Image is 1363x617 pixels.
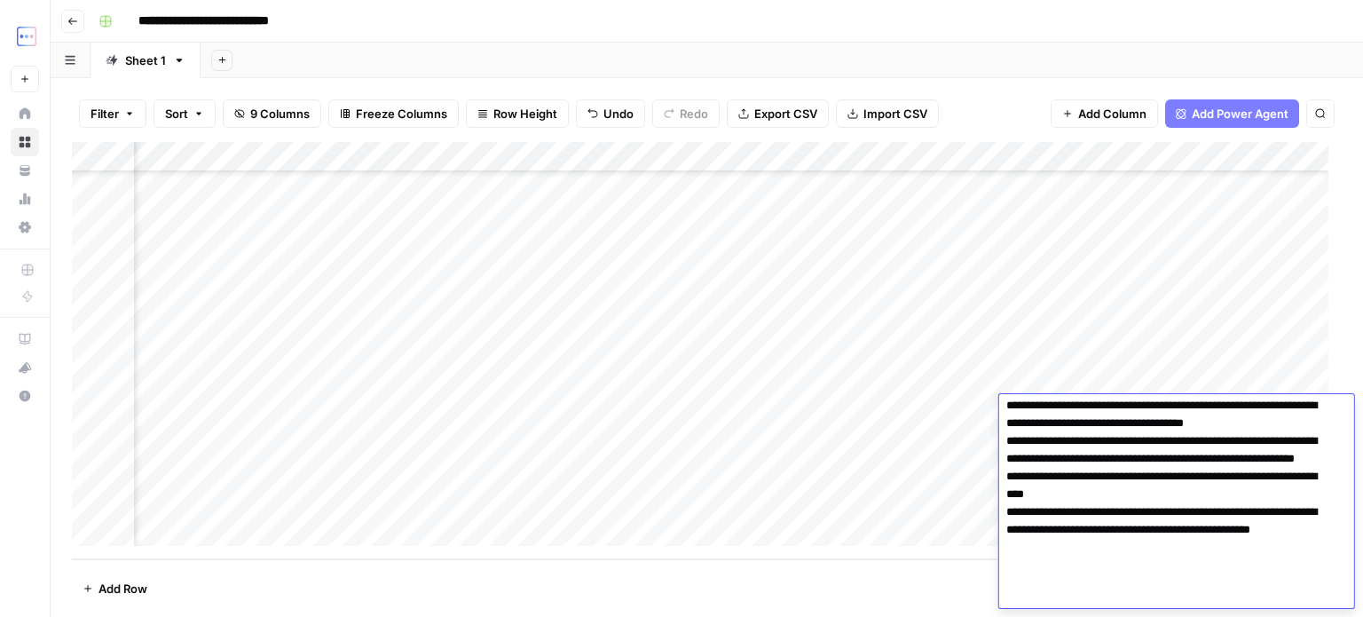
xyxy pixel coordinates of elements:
[680,105,708,123] span: Redo
[11,382,39,410] button: Help + Support
[576,99,645,128] button: Undo
[727,99,829,128] button: Export CSV
[11,128,39,156] a: Browse
[1165,99,1299,128] button: Add Power Agent
[165,105,188,123] span: Sort
[72,574,158,603] button: Add Row
[223,99,321,128] button: 9 Columns
[11,325,39,353] a: AirOps Academy
[1078,105,1146,123] span: Add Column
[652,99,720,128] button: Redo
[11,14,39,59] button: Workspace: TripleDart
[250,105,310,123] span: 9 Columns
[754,105,817,123] span: Export CSV
[91,105,119,123] span: Filter
[11,20,43,52] img: TripleDart Logo
[466,99,569,128] button: Row Height
[836,99,939,128] button: Import CSV
[12,354,38,381] div: What's new?
[11,213,39,241] a: Settings
[11,99,39,128] a: Home
[1192,105,1288,123] span: Add Power Agent
[493,105,557,123] span: Row Height
[98,580,147,597] span: Add Row
[11,185,39,213] a: Usage
[1051,99,1158,128] button: Add Column
[11,156,39,185] a: Your Data
[603,105,634,123] span: Undo
[125,51,166,69] div: Sheet 1
[328,99,459,128] button: Freeze Columns
[79,99,146,128] button: Filter
[863,105,927,123] span: Import CSV
[356,105,447,123] span: Freeze Columns
[11,353,39,382] button: What's new?
[91,43,201,78] a: Sheet 1
[154,99,216,128] button: Sort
